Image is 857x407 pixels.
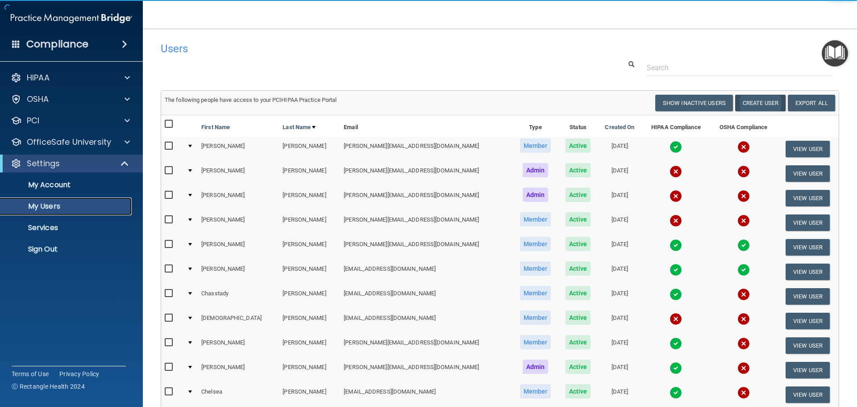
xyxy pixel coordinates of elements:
td: [DEMOGRAPHIC_DATA] [198,309,279,333]
td: [PERSON_NAME][EMAIL_ADDRESS][DOMAIN_NAME] [340,358,512,382]
img: tick.e7d51cea.svg [670,362,682,374]
a: Export All [788,95,835,111]
td: [PERSON_NAME] [279,260,340,284]
a: Terms of Use [12,369,49,378]
button: View User [786,337,830,354]
span: The following people have access to your PCIHIPAA Practice Portal [165,97,337,103]
p: My Account [6,180,128,189]
button: View User [786,239,830,256]
span: Ⓒ Rectangle Health 2024 [12,382,85,391]
img: PMB logo [11,9,132,27]
th: Email [340,115,512,137]
td: [DATE] [598,260,642,284]
td: [PERSON_NAME][EMAIL_ADDRESS][DOMAIN_NAME] [340,210,512,235]
span: Active [566,360,591,374]
td: [EMAIL_ADDRESS][DOMAIN_NAME] [340,284,512,309]
td: [DATE] [598,358,642,382]
a: First Name [201,122,230,133]
a: Created On [605,122,634,133]
td: [PERSON_NAME] [198,358,279,382]
td: [EMAIL_ADDRESS][DOMAIN_NAME] [340,260,512,284]
span: Admin [523,163,549,177]
span: Active [566,286,591,300]
span: Active [566,310,591,325]
span: Member [520,237,551,251]
th: Status [558,115,598,137]
img: tick.e7d51cea.svg [670,141,682,153]
img: cross.ca9f0e7f.svg [737,190,750,202]
td: [PERSON_NAME] [198,260,279,284]
td: [DATE] [598,137,642,161]
span: Admin [523,360,549,374]
span: Admin [523,188,549,202]
td: [PERSON_NAME][EMAIL_ADDRESS][DOMAIN_NAME] [340,186,512,210]
span: Active [566,163,591,177]
button: Show Inactive Users [655,95,733,111]
a: OSHA [11,94,130,105]
span: Member [520,286,551,300]
img: cross.ca9f0e7f.svg [737,288,750,301]
iframe: Drift Widget Chat Controller [703,344,846,379]
td: [PERSON_NAME] [198,333,279,358]
td: [PERSON_NAME] [279,186,340,210]
th: OSHA Compliance [710,115,777,137]
img: tick.e7d51cea.svg [737,239,750,252]
button: View User [786,214,830,231]
a: Settings [11,158,129,169]
td: [PERSON_NAME] [279,309,340,333]
img: cross.ca9f0e7f.svg [737,141,750,153]
button: View User [786,190,830,206]
img: tick.e7d51cea.svg [737,264,750,276]
img: tick.e7d51cea.svg [670,337,682,350]
img: tick.e7d51cea.svg [670,264,682,276]
td: [PERSON_NAME] [279,137,340,161]
span: Active [566,237,591,251]
td: [PERSON_NAME] [198,210,279,235]
td: [DATE] [598,186,642,210]
button: View User [786,165,830,182]
img: cross.ca9f0e7f.svg [670,313,682,325]
td: [PERSON_NAME] [279,161,340,186]
span: Active [566,384,591,399]
img: tick.e7d51cea.svg [670,386,682,399]
span: Member [520,138,551,153]
span: Member [520,261,551,276]
span: Member [520,384,551,399]
img: tick.e7d51cea.svg [670,288,682,301]
td: [DATE] [598,210,642,235]
a: Last Name [283,122,316,133]
span: Active [566,335,591,349]
td: [PERSON_NAME] [279,333,340,358]
td: [PERSON_NAME][EMAIL_ADDRESS][DOMAIN_NAME] [340,161,512,186]
img: cross.ca9f0e7f.svg [737,337,750,350]
h4: Compliance [26,38,88,50]
a: PCI [11,115,130,126]
img: tick.e7d51cea.svg [670,239,682,252]
td: [PERSON_NAME] [279,284,340,309]
p: Sign Out [6,245,128,254]
span: Member [520,212,551,227]
td: [PERSON_NAME][EMAIL_ADDRESS][DOMAIN_NAME] [340,235,512,260]
button: Open Resource Center [822,40,848,67]
td: [DATE] [598,333,642,358]
td: [PERSON_NAME] [198,161,279,186]
td: [EMAIL_ADDRESS][DOMAIN_NAME] [340,309,512,333]
img: cross.ca9f0e7f.svg [670,190,682,202]
td: [EMAIL_ADDRESS][DOMAIN_NAME] [340,382,512,407]
td: [PERSON_NAME] [279,235,340,260]
img: cross.ca9f0e7f.svg [737,165,750,178]
a: OfficeSafe University [11,137,130,147]
p: Services [6,223,128,232]
td: [PERSON_NAME] [198,235,279,260]
td: [DATE] [598,235,642,260]
button: View User [786,386,830,403]
td: [PERSON_NAME] [198,186,279,210]
p: OfficeSafe University [27,137,111,147]
td: [DATE] [598,309,642,333]
button: Create User [735,95,786,111]
td: [DATE] [598,161,642,186]
input: Search [647,59,832,76]
button: View User [786,288,830,305]
span: Active [566,138,591,153]
td: [DATE] [598,382,642,407]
